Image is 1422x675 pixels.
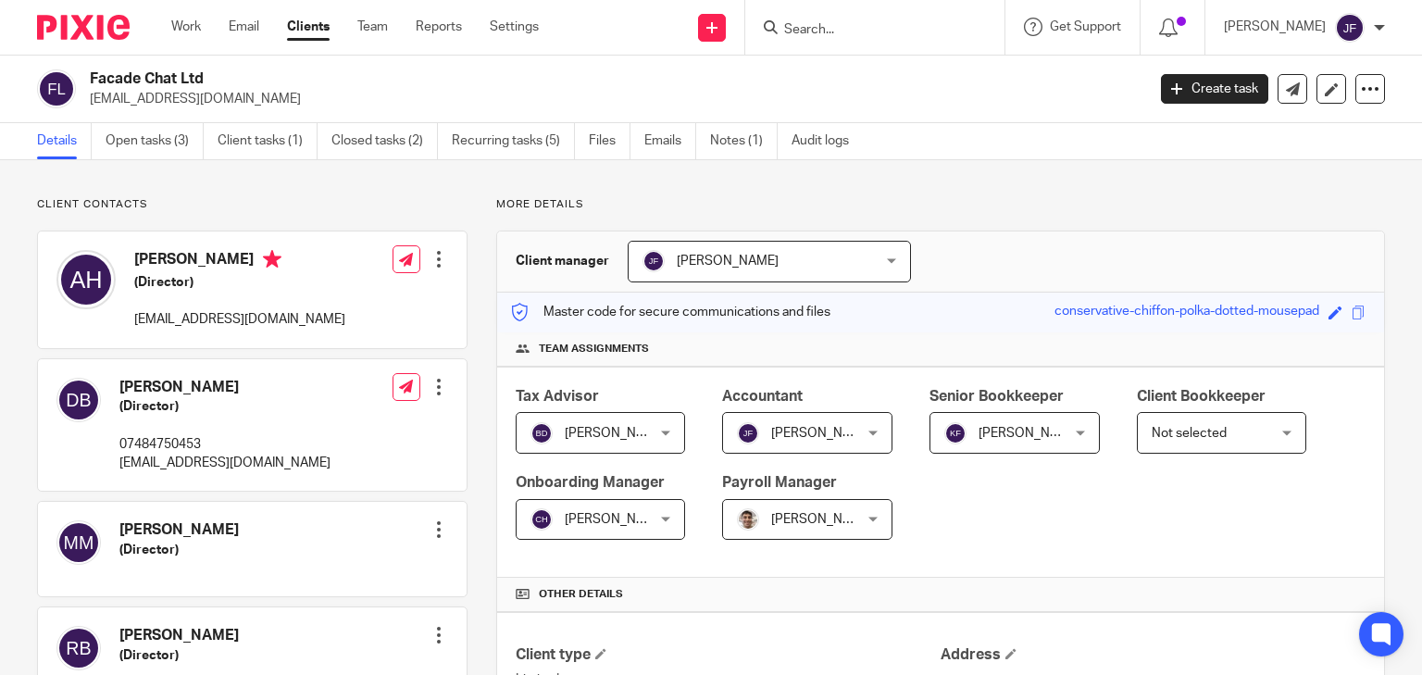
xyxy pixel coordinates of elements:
[539,342,649,356] span: Team assignments
[1224,18,1326,36] p: [PERSON_NAME]
[979,427,1080,440] span: [PERSON_NAME]
[90,69,925,89] h2: Facade Chat Ltd
[1137,389,1266,404] span: Client Bookkeeper
[119,646,239,665] h5: (Director)
[771,513,873,526] span: [PERSON_NAME]
[944,422,967,444] img: svg%3E
[941,645,1366,665] h4: Address
[722,389,803,404] span: Accountant
[218,123,318,159] a: Client tasks (1)
[516,252,609,270] h3: Client manager
[37,15,130,40] img: Pixie
[565,427,667,440] span: [PERSON_NAME]
[496,197,1385,212] p: More details
[37,123,92,159] a: Details
[792,123,863,159] a: Audit logs
[710,123,778,159] a: Notes (1)
[119,626,239,645] h4: [PERSON_NAME]
[119,520,239,540] h4: [PERSON_NAME]
[452,123,575,159] a: Recurring tasks (5)
[677,255,779,268] span: [PERSON_NAME]
[1054,302,1319,323] div: conservative-chiffon-polka-dotted-mousepad
[565,513,667,526] span: [PERSON_NAME]
[56,520,101,565] img: svg%3E
[56,250,116,309] img: svg%3E
[1152,427,1227,440] span: Not selected
[119,454,331,472] p: [EMAIL_ADDRESS][DOMAIN_NAME]
[1050,20,1121,33] span: Get Support
[589,123,630,159] a: Files
[263,250,281,269] i: Primary
[37,197,468,212] p: Client contacts
[516,389,599,404] span: Tax Advisor
[737,422,759,444] img: svg%3E
[134,310,345,329] p: [EMAIL_ADDRESS][DOMAIN_NAME]
[119,435,331,454] p: 07484750453
[119,378,331,397] h4: [PERSON_NAME]
[644,123,696,159] a: Emails
[539,587,623,602] span: Other details
[771,427,873,440] span: [PERSON_NAME]
[119,397,331,416] h5: (Director)
[530,422,553,444] img: svg%3E
[737,508,759,531] img: PXL_20240409_141816916.jpg
[134,273,345,292] h5: (Director)
[106,123,204,159] a: Open tasks (3)
[229,18,259,36] a: Email
[171,18,201,36] a: Work
[37,69,76,108] img: svg%3E
[331,123,438,159] a: Closed tasks (2)
[782,22,949,39] input: Search
[516,645,941,665] h4: Client type
[134,250,345,273] h4: [PERSON_NAME]
[929,389,1064,404] span: Senior Bookkeeper
[119,541,239,559] h5: (Director)
[722,475,837,490] span: Payroll Manager
[56,378,101,422] img: svg%3E
[516,475,665,490] span: Onboarding Manager
[642,250,665,272] img: svg%3E
[1161,74,1268,104] a: Create task
[287,18,330,36] a: Clients
[56,626,101,670] img: svg%3E
[90,90,1133,108] p: [EMAIL_ADDRESS][DOMAIN_NAME]
[511,303,830,321] p: Master code for secure communications and files
[490,18,539,36] a: Settings
[357,18,388,36] a: Team
[416,18,462,36] a: Reports
[1335,13,1365,43] img: svg%3E
[530,508,553,531] img: svg%3E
